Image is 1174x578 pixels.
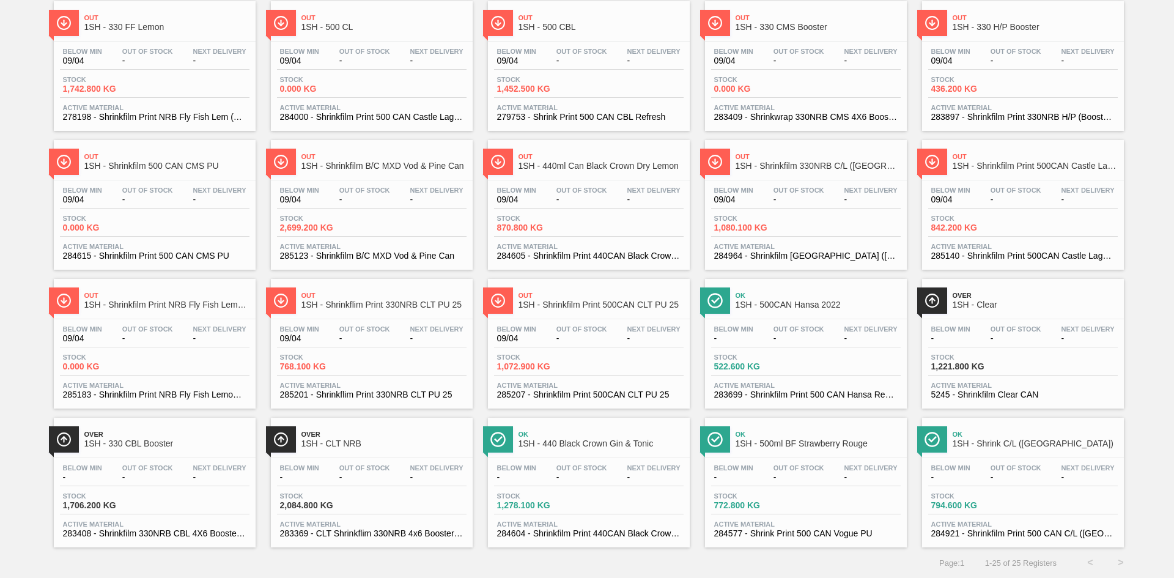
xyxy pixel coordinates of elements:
[931,529,1115,538] span: 284921 - Shrinkfilm Print 500 CAN C/L (Hogwarts)
[63,521,246,528] span: Active Material
[280,48,319,55] span: Below Min
[1061,56,1115,65] span: -
[301,153,467,160] span: Out
[556,56,607,65] span: -
[714,48,753,55] span: Below Min
[714,104,898,111] span: Active Material
[497,195,536,204] span: 09/04
[913,409,1130,547] a: ÍconeOk1SH - Shrink C/L ([GEOGRAPHIC_DATA])Below Min-Out Of Stock-Next Delivery-Stock794.600 KGAc...
[844,325,898,333] span: Next Delivery
[931,56,970,65] span: 09/04
[497,521,681,528] span: Active Material
[736,14,901,21] span: Out
[931,113,1115,122] span: 283897 - Shrinkfilm Print 330NRB H/P (Booster2)
[193,195,246,204] span: -
[556,464,607,472] span: Out Of Stock
[953,153,1118,160] span: Out
[410,464,463,472] span: Next Delivery
[991,464,1041,472] span: Out Of Stock
[773,464,824,472] span: Out Of Stock
[714,390,898,399] span: 283699 - Shrinkfilm Print 500 CAN Hansa Reborn2
[931,104,1115,111] span: Active Material
[519,14,684,21] span: Out
[122,48,173,55] span: Out Of Stock
[931,243,1115,250] span: Active Material
[931,251,1115,261] span: 285140 - Shrinkfilm Print 500CAN Castle Lager Cha
[280,473,319,482] span: -
[714,243,898,250] span: Active Material
[497,56,536,65] span: 09/04
[122,334,173,343] span: -
[931,473,970,482] span: -
[301,292,467,299] span: Out
[627,464,681,472] span: Next Delivery
[84,439,249,448] span: 1SH - 330 CBL Booster
[497,76,583,83] span: Stock
[696,270,913,409] a: ÍconeOk1SH - 500CAN Hansa 2022Below Min-Out Of Stock-Next Delivery-Stock522.600 KGActive Material...
[122,56,173,65] span: -
[844,464,898,472] span: Next Delivery
[714,464,753,472] span: Below Min
[63,501,149,510] span: 1,706.200 KG
[301,300,467,309] span: 1SH - Shrinkflim Print 330NRB CLT PU 25
[63,390,246,399] span: 285183 - Shrinkfilm Print NRB Fly Fish Lemon PU
[953,292,1118,299] span: Over
[931,492,1017,500] span: Stock
[490,432,506,447] img: Ícone
[773,473,824,482] span: -
[931,362,1017,371] span: 1,221.800 KG
[707,293,723,308] img: Ícone
[696,131,913,270] a: ÍconeOut1SH - Shrinkfilm 330NRB C/L ([GEOGRAPHIC_DATA])Below Min09/04Out Of Stock-Next Delivery-S...
[410,187,463,194] span: Next Delivery
[280,195,319,204] span: 09/04
[1061,325,1115,333] span: Next Delivery
[953,300,1118,309] span: 1SH - Clear
[280,113,463,122] span: 284000 - Shrinkfilm Print 500 CAN Castle Lager PU
[84,23,249,32] span: 1SH - 330 FF Lemon
[63,529,246,538] span: 283408 - Shrinkfilm 330NRB CBL 4X6 Booster 2
[931,501,1017,510] span: 794.600 KG
[280,223,366,232] span: 2,699.200 KG
[280,56,319,65] span: 09/04
[280,334,319,343] span: 09/04
[953,14,1118,21] span: Out
[556,48,607,55] span: Out Of Stock
[262,131,479,270] a: ÍconeOut1SH - Shrinkfilm B/C MXD Vod & Pine CanBelow Min09/04Out Of Stock-Next Delivery-Stock2,69...
[519,161,684,171] span: 1SH - 440ml Can Black Crown Dry Lemon
[280,529,463,538] span: 283369 - CLT Shrinkflim 330NRB 4x6 Booster 1 V2
[280,84,366,94] span: 0.000 KG
[339,48,390,55] span: Out Of Stock
[479,409,696,547] a: ÍconeOk1SH - 440 Black Crown Gin & TonicBelow Min-Out Of Stock-Next Delivery-Stock1,278.100 KGAct...
[280,104,463,111] span: Active Material
[844,187,898,194] span: Next Delivery
[1061,187,1115,194] span: Next Delivery
[497,362,583,371] span: 1,072.900 KG
[280,325,319,333] span: Below Min
[280,390,463,399] span: 285201 - Shrinkflim Print 330NRB CLT PU 25
[193,56,246,65] span: -
[273,15,289,31] img: Ícone
[410,195,463,204] span: -
[556,187,607,194] span: Out Of Stock
[497,473,536,482] span: -
[714,521,898,528] span: Active Material
[991,195,1041,204] span: -
[627,56,681,65] span: -
[714,529,898,538] span: 284577 - Shrink Print 500 CAN Vogue PU
[84,14,249,21] span: Out
[913,131,1130,270] a: ÍconeOut1SH - Shrinkfilm Print 500CAN Castle Lager ChaBelow Min09/04Out Of Stock-Next Delivery-St...
[627,473,681,482] span: -
[519,431,684,438] span: Ok
[931,187,970,194] span: Below Min
[339,195,390,204] span: -
[63,382,246,389] span: Active Material
[736,161,901,171] span: 1SH - Shrinkfilm 330NRB C/L (Hogwarts)
[280,501,366,510] span: 2,084.800 KG
[714,215,800,222] span: Stock
[280,76,366,83] span: Stock
[991,187,1041,194] span: Out Of Stock
[627,187,681,194] span: Next Delivery
[627,195,681,204] span: -
[63,354,149,361] span: Stock
[556,334,607,343] span: -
